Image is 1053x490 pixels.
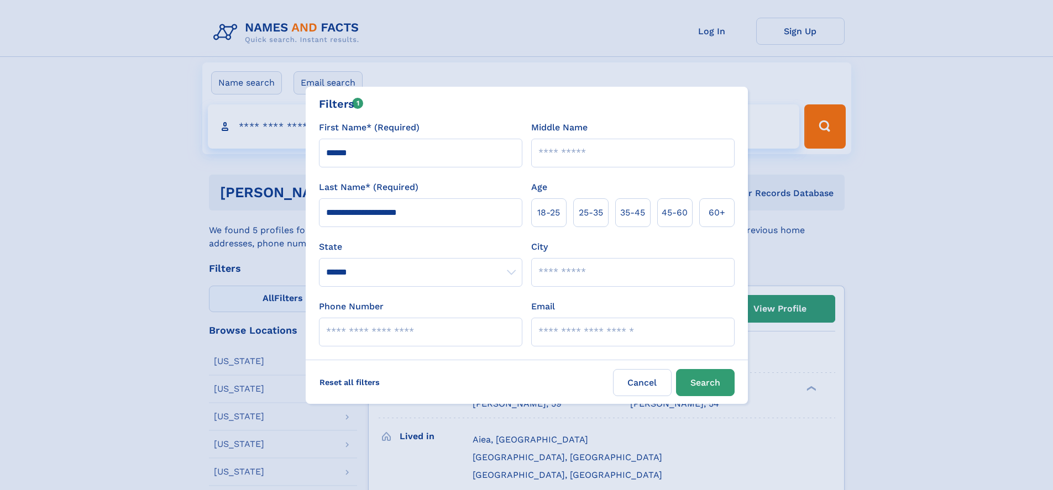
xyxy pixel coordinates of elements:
[312,369,387,396] label: Reset all filters
[662,206,688,219] span: 45‑60
[531,181,547,194] label: Age
[579,206,603,219] span: 25‑35
[531,300,555,313] label: Email
[620,206,645,219] span: 35‑45
[319,96,364,112] div: Filters
[319,121,420,134] label: First Name* (Required)
[531,121,588,134] label: Middle Name
[319,181,418,194] label: Last Name* (Required)
[319,300,384,313] label: Phone Number
[531,240,548,254] label: City
[537,206,560,219] span: 18‑25
[319,240,522,254] label: State
[676,369,735,396] button: Search
[709,206,725,219] span: 60+
[613,369,672,396] label: Cancel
